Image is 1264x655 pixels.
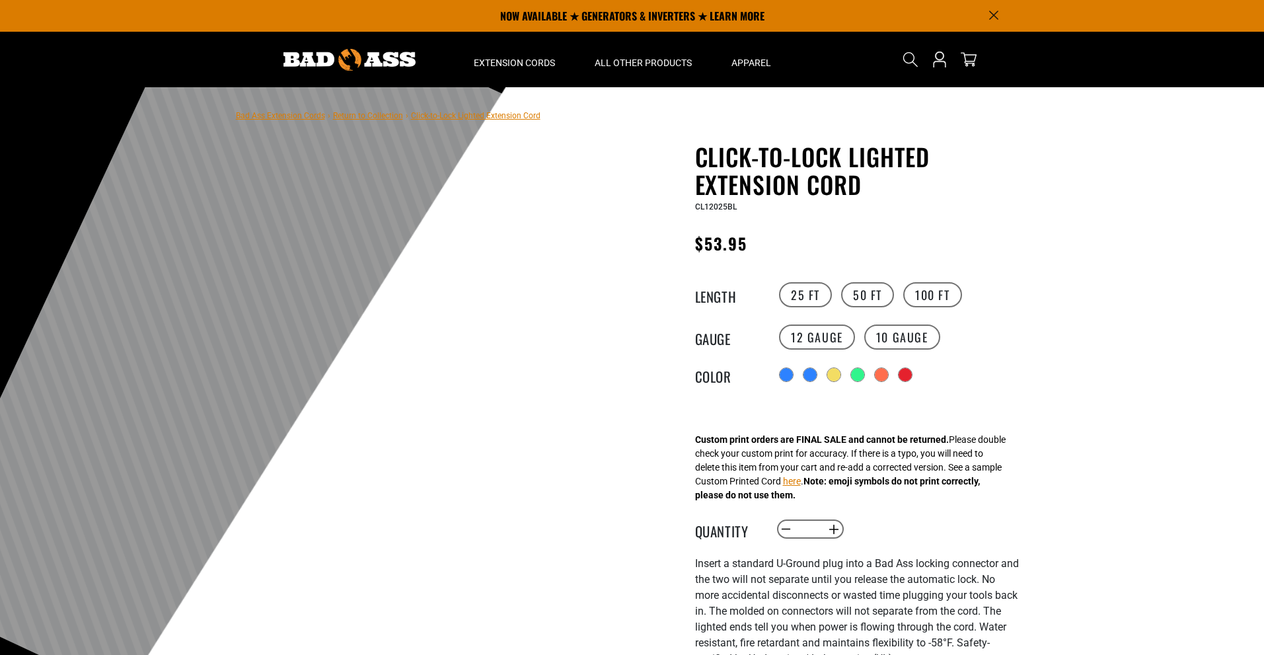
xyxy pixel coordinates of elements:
[779,282,832,307] label: 25 FT
[406,111,408,120] span: ›
[236,107,540,123] nav: breadcrumbs
[595,57,692,69] span: All Other Products
[454,32,575,87] summary: Extension Cords
[695,433,1006,502] div: Please double check your custom print for accuracy. If there is a typo, you will need to delete t...
[695,231,747,255] span: $53.95
[328,111,330,120] span: ›
[333,111,403,120] a: Return to Collection
[695,476,980,500] strong: Note: emoji symbols do not print correctly, please do not use them.
[695,328,761,346] legend: Gauge
[864,325,940,350] label: 10 Gauge
[575,32,712,87] summary: All Other Products
[783,475,801,488] button: here
[695,202,737,212] span: CL12025BL
[779,325,855,350] label: 12 Gauge
[731,57,771,69] span: Apparel
[236,111,325,120] a: Bad Ass Extension Cords
[411,111,540,120] span: Click-to-Lock Lighted Extension Cord
[283,49,416,71] img: Bad Ass Extension Cords
[712,32,791,87] summary: Apparel
[695,143,1019,198] h1: Click-to-Lock Lighted Extension Cord
[903,282,962,307] label: 100 FT
[695,521,761,538] label: Quantity
[474,57,555,69] span: Extension Cords
[841,282,894,307] label: 50 FT
[900,49,921,70] summary: Search
[695,434,949,445] strong: Custom print orders are FINAL SALE and cannot be returned.
[695,286,761,303] legend: Length
[695,366,761,383] legend: Color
